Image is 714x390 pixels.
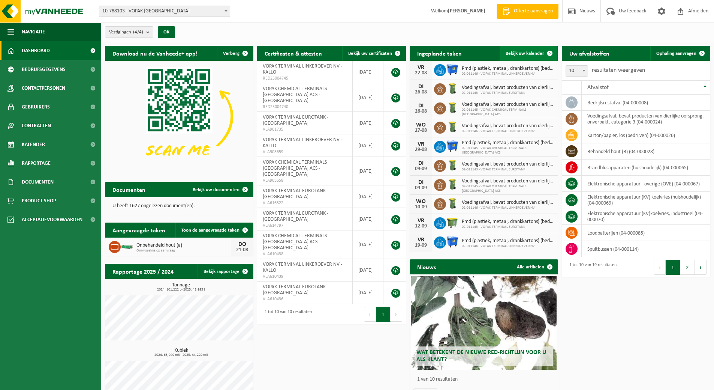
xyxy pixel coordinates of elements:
[109,288,253,292] span: 2024: 101,222 t - 2025: 48,993 t
[512,8,555,15] span: Offerte aanvragen
[417,377,554,382] p: 1 van 10 resultaten
[462,219,554,225] span: Pmd (plastiek, metaal, drankkartons) (bedrijven)
[263,274,347,280] span: VLA610439
[235,241,250,247] div: DO
[446,159,459,172] img: WB-0140-HPE-GN-50
[413,103,428,109] div: DI
[263,211,328,222] span: VOPAK TERMINAL EUROTANK - [GEOGRAPHIC_DATA]
[353,208,383,230] td: [DATE]
[413,237,428,243] div: VR
[175,223,253,238] a: Toon de aangevraagde taken
[217,46,253,61] button: Verberg
[353,259,383,282] td: [DATE]
[105,26,153,38] button: Vestigingen(4/4)
[263,126,347,133] span: VLA901735
[500,46,557,61] a: Bekijk uw kalender
[181,228,239,233] span: Toon de aangevraagde taken
[193,187,239,192] span: Bekijk uw documenten
[462,206,554,210] span: 02-011146 - VOPAK TERMINAL LINKEROEVER NV
[462,123,554,129] span: Voedingsafval, bevat producten van dierlijke oorsprong, onverpakt, categorie 3
[582,95,710,111] td: bedrijfsrestafval (04-000008)
[446,63,459,76] img: WB-1100-HPE-BE-01
[112,203,246,209] p: U heeft 1627 ongelezen document(en).
[391,307,402,322] button: Next
[680,260,695,275] button: 2
[22,98,50,116] span: Gebruikers
[263,149,347,155] span: VLA903659
[413,122,428,128] div: WO
[22,23,45,41] span: Navigatie
[446,101,459,114] img: WB-0140-HPE-GN-50
[462,66,554,72] span: Pmd (plastiek, metaal, drankkartons) (bedrijven)
[582,225,710,241] td: loodbatterijen (04-000085)
[413,90,428,95] div: 26-08
[263,200,347,206] span: VLA616322
[364,307,376,322] button: Previous
[235,247,250,253] div: 21-08
[462,200,554,206] span: Voedingsafval, bevat producten van dierlijke oorsprong, onverpakt, categorie 3
[462,161,554,167] span: Voedingsafval, bevat producten van dierlijke oorsprong, onverpakt, categorie 3
[263,114,328,126] span: VOPAK TERMINAL EUROTANK - [GEOGRAPHIC_DATA]
[446,197,459,210] img: WB-0140-HPE-GN-50
[376,307,391,322] button: 1
[413,84,428,90] div: DI
[22,154,51,173] span: Rapportage
[446,140,459,152] img: WB-1100-HPE-BE-01
[462,167,554,172] span: 02-011143 - VOPAK TERMINAL EUROTANK
[121,243,133,250] img: HK-XC-10-GN-00
[263,75,347,81] span: RED25004745
[353,157,383,185] td: [DATE]
[411,276,556,370] a: Wat betekent de nieuwe RED-richtlijn voor u als klant?
[446,82,459,95] img: WB-0140-HPE-GN-50
[582,192,710,208] td: elektronische apparatuur (KV) koelvries (huishoudelijk) (04-000069)
[413,166,428,172] div: 09-09
[22,191,56,210] span: Product Shop
[263,86,327,104] span: VOPAK CHEMICAL TERMINALS [GEOGRAPHIC_DATA] ACS - [GEOGRAPHIC_DATA]
[582,176,710,192] td: elektronische apparatuur - overige (OVE) (04-000067)
[582,111,710,127] td: voedingsafval, bevat producten van dierlijke oorsprong, onverpakt, categorie 3 (04-000024)
[695,260,707,275] button: Next
[446,120,459,133] img: WB-0140-HPE-GN-50
[410,259,443,274] h2: Nieuws
[187,182,253,197] a: Bekijk uw documenten
[105,264,181,279] h2: Rapportage 2025 / 2024
[416,349,546,363] span: Wat betekent de nieuwe RED-richtlijn voor u als klant?
[566,259,617,276] div: 1 tot 10 van 19 resultaten
[353,185,383,208] td: [DATE]
[263,188,328,200] span: VOPAK TERMINAL EUROTANK - [GEOGRAPHIC_DATA]
[22,210,82,229] span: Acceptatievoorwaarden
[413,185,428,191] div: 09-09
[263,223,347,229] span: VLA614797
[136,242,231,248] span: Onbehandeld hout (a)
[462,140,554,146] span: Pmd (plastiek, metaal, drankkartons) (bedrijven)
[105,61,253,172] img: Download de VHEPlus App
[497,4,558,19] a: Offerte aanvragen
[109,27,143,38] span: Vestigingen
[353,134,383,157] td: [DATE]
[353,83,383,112] td: [DATE]
[582,160,710,176] td: brandblusapparaten (huishoudelijk) (04-000065)
[650,46,710,61] a: Ophaling aanvragen
[413,71,428,76] div: 22-08
[133,30,143,35] count: (4/4)
[413,199,428,205] div: WO
[592,67,645,73] label: resultaten weergeven
[223,51,239,56] span: Verberg
[413,109,428,114] div: 26-08
[562,46,617,60] h2: Uw afvalstoffen
[263,262,342,273] span: VOPAK TERMINAL LINKEROEVER NV - KALLO
[462,225,554,229] span: 02-011143 - VOPAK TERMINAL EUROTANK
[22,135,45,154] span: Kalender
[348,51,392,56] span: Bekijk uw certificaten
[99,6,230,17] span: 10-788103 - VOPAK BELGIUM
[263,160,327,177] span: VOPAK CHEMICAL TERMINALS [GEOGRAPHIC_DATA] ACS - [GEOGRAPHIC_DATA]
[446,178,459,191] img: WB-0140-HPE-GN-50
[462,85,554,91] span: Voedingsafval, bevat producten van dierlijke oorsprong, onverpakt, categorie 3
[446,235,459,248] img: WB-1100-HPE-BE-01
[109,283,253,292] h3: Tonnage
[105,46,205,60] h2: Download nu de Vanheede+ app!
[566,65,588,77] span: 10
[462,238,554,244] span: Pmd (plastiek, metaal, drankkartons) (bedrijven)
[22,116,51,135] span: Contracten
[413,224,428,229] div: 12-09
